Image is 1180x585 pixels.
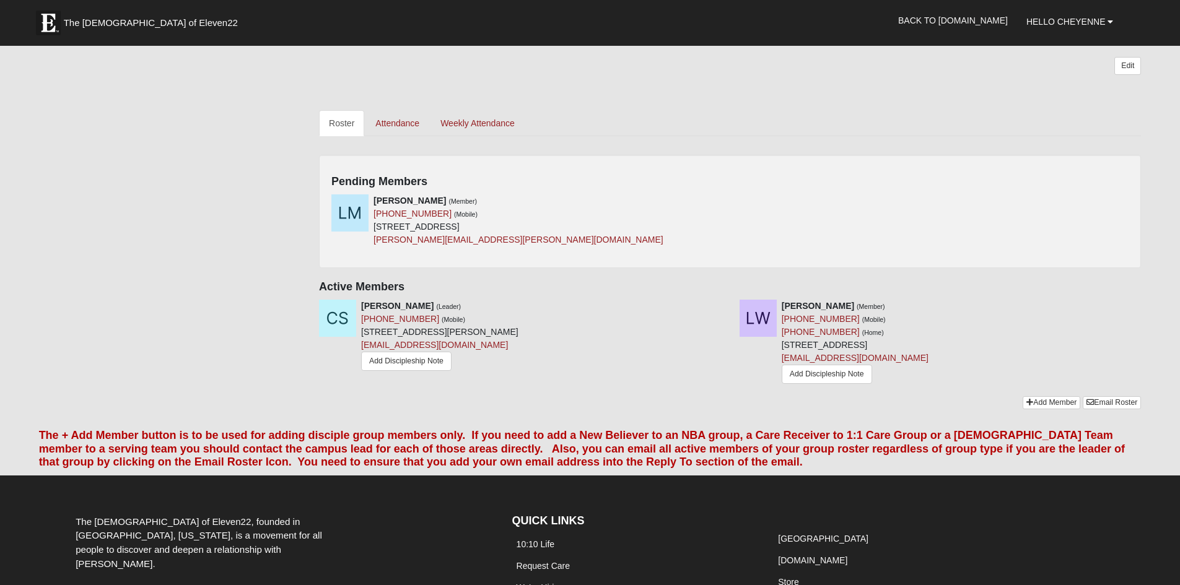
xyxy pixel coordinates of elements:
[374,235,663,245] a: [PERSON_NAME][EMAIL_ADDRESS][PERSON_NAME][DOMAIN_NAME]
[1017,6,1122,37] a: Hello Cheyenne
[361,340,508,350] a: [EMAIL_ADDRESS][DOMAIN_NAME]
[782,365,872,384] a: Add Discipleship Note
[454,210,478,218] small: (Mobile)
[442,316,465,323] small: (Mobile)
[889,5,1017,36] a: Back to [DOMAIN_NAME]
[1026,17,1106,27] span: Hello Cheyenne
[319,110,364,136] a: Roster
[778,534,868,544] a: [GEOGRAPHIC_DATA]
[64,17,238,29] span: The [DEMOGRAPHIC_DATA] of Eleven22
[778,555,847,565] a: [DOMAIN_NAME]
[361,300,518,374] div: [STREET_ADDRESS][PERSON_NAME]
[862,329,884,336] small: (Home)
[374,196,446,206] strong: [PERSON_NAME]
[430,110,525,136] a: Weekly Attendance
[782,300,929,387] div: [STREET_ADDRESS]
[1023,396,1080,409] a: Add Member
[862,316,886,323] small: (Mobile)
[517,539,555,549] a: 10:10 Life
[857,303,885,310] small: (Member)
[782,314,860,324] a: [PHONE_NUMBER]
[331,175,1129,189] h4: Pending Members
[36,11,61,35] img: Eleven22 logo
[361,314,439,324] a: [PHONE_NUMBER]
[436,303,461,310] small: (Leader)
[782,353,929,363] a: [EMAIL_ADDRESS][DOMAIN_NAME]
[512,514,756,528] h4: QUICK LINKS
[1114,57,1141,75] a: Edit
[1083,396,1141,409] a: Email Roster
[319,280,1141,294] h4: Active Members
[365,110,429,136] a: Attendance
[30,4,278,35] a: The [DEMOGRAPHIC_DATA] of Eleven22
[782,301,854,311] strong: [PERSON_NAME]
[374,209,452,219] a: [PHONE_NUMBER]
[517,561,570,571] a: Request Care
[361,352,452,371] a: Add Discipleship Note
[448,197,477,205] small: (Member)
[39,429,1125,468] font: The + Add Member button is to be used for adding disciple group members only. If you need to add ...
[782,327,860,337] a: [PHONE_NUMBER]
[361,301,434,311] strong: [PERSON_NAME]
[374,194,663,246] div: [STREET_ADDRESS]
